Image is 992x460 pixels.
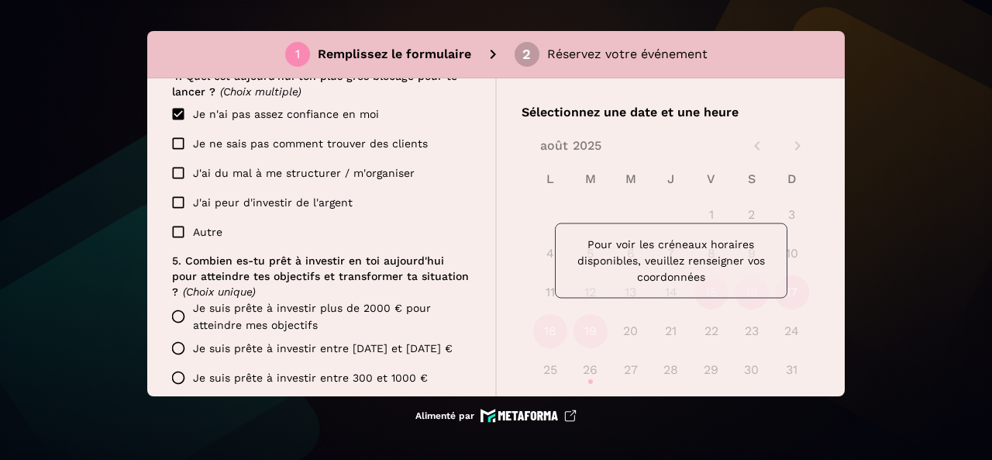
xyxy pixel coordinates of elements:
font: (Choix multiple) [220,85,301,98]
font: 5. Combien es-tu prêt à investir en toi aujourd'hui pour atteindre tes objectifs et transformer t... [172,254,473,298]
font: Je suis prête à investir entre 300 et 1000 € [193,372,428,384]
font: Je ne sais pas comment trouver des clients [193,137,428,150]
font: Je suis prête à investir plus de 2000 € pour atteindre mes objectifs [193,302,431,331]
font: (Choix unique) [183,285,256,298]
a: Alimenté par [415,409,577,423]
font: Je n'ai pas assez confiance en moi [193,108,379,120]
font: 4. Quel est aujourd'hui ton plus gros blocage pour te lancer ? [172,70,461,98]
font: Je ne suis pas encore prête à investir plus de 300 € [193,395,463,424]
font: Réservez votre événement [547,47,708,61]
font: Pour voir les créneaux horaires disponibles, veuillez renseigner vos coordonnées [577,238,765,283]
font: 2 [522,46,531,62]
font: J'ai peur d'investir de l'argent [193,196,353,209]
font: Alimenté par [415,410,474,421]
font: Je suis prête à investir entre [DATE] et [DATE] € [193,342,453,355]
font: Sélectionnez une date et une heure [522,105,739,119]
font: Remplissez le formulaire [318,47,471,61]
font: Autre [193,226,222,238]
font: J'ai du mal à me structurer / m'organiser [193,167,415,179]
font: 1 [295,47,300,61]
